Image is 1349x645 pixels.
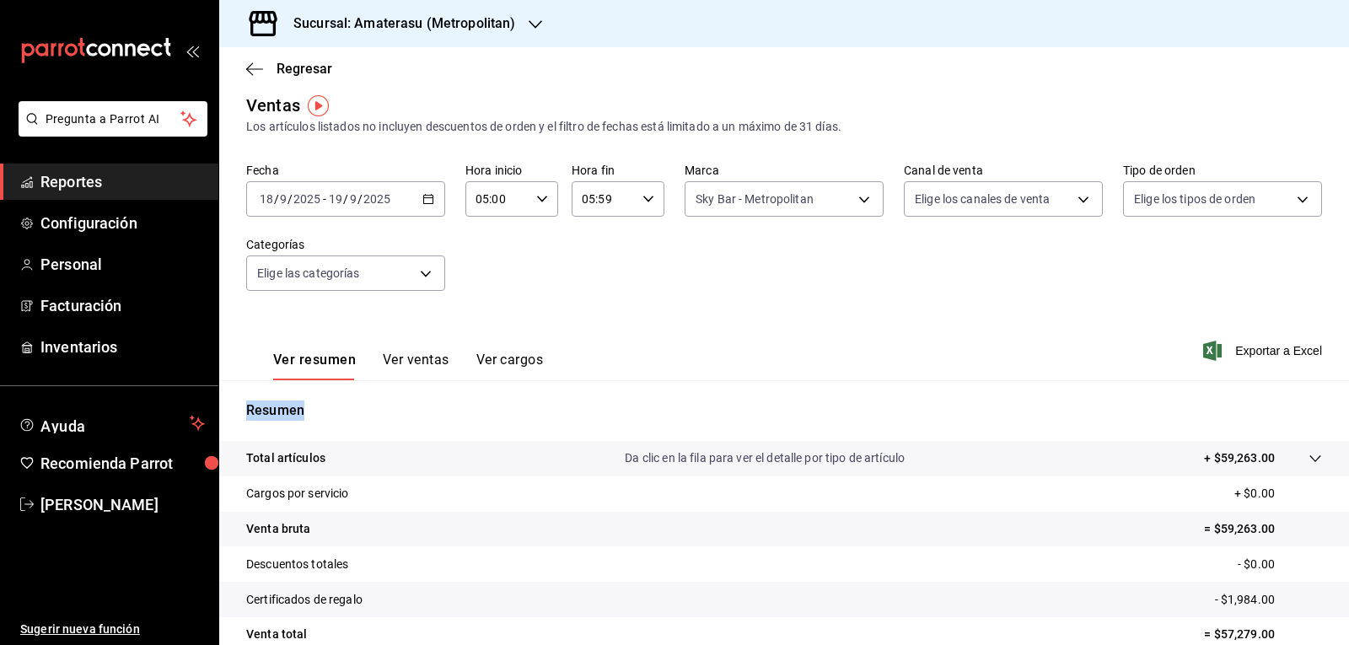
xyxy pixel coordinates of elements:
[246,93,300,118] div: Ventas
[279,192,288,206] input: --
[40,452,205,475] span: Recomienda Parrot
[274,192,279,206] span: /
[343,192,348,206] span: /
[323,192,326,206] span: -
[12,122,207,140] a: Pregunta a Parrot AI
[328,192,343,206] input: --
[246,400,1322,421] p: Resumen
[246,520,310,538] p: Venta bruta
[20,621,205,638] span: Sugerir nueva función
[1204,449,1275,467] p: + $59,263.00
[476,352,544,380] button: Ver cargos
[246,164,445,176] label: Fecha
[383,352,449,380] button: Ver ventas
[357,192,363,206] span: /
[46,110,181,128] span: Pregunta a Parrot AI
[293,192,321,206] input: ----
[246,61,332,77] button: Regresar
[40,294,205,317] span: Facturación
[19,101,207,137] button: Pregunta a Parrot AI
[915,191,1050,207] span: Elige los canales de venta
[277,61,332,77] span: Regresar
[273,352,543,380] div: navigation tabs
[246,239,445,250] label: Categorías
[1215,591,1322,609] p: - $1,984.00
[288,192,293,206] span: /
[246,626,307,643] p: Venta total
[1207,341,1322,361] button: Exportar a Excel
[308,95,329,116] img: Tooltip marker
[246,449,325,467] p: Total artículos
[1234,485,1322,503] p: + $0.00
[246,485,349,503] p: Cargos por servicio
[246,556,348,573] p: Descuentos totales
[1134,191,1255,207] span: Elige los tipos de orden
[1238,556,1322,573] p: - $0.00
[40,212,205,234] span: Configuración
[259,192,274,206] input: --
[572,164,664,176] label: Hora fin
[273,352,356,380] button: Ver resumen
[685,164,884,176] label: Marca
[465,164,558,176] label: Hora inicio
[1204,626,1322,643] p: = $57,279.00
[363,192,391,206] input: ----
[40,253,205,276] span: Personal
[625,449,905,467] p: Da clic en la fila para ver el detalle por tipo de artículo
[1123,164,1322,176] label: Tipo de orden
[696,191,814,207] span: Sky Bar - Metropolitan
[257,265,360,282] span: Elige las categorías
[280,13,515,34] h3: Sucursal: Amaterasu (Metropolitan)
[1204,520,1322,538] p: = $59,263.00
[185,44,199,57] button: open_drawer_menu
[40,336,205,358] span: Inventarios
[40,493,205,516] span: [PERSON_NAME]
[246,118,1322,136] div: Los artículos listados no incluyen descuentos de orden y el filtro de fechas está limitado a un m...
[349,192,357,206] input: --
[246,591,363,609] p: Certificados de regalo
[40,413,183,433] span: Ayuda
[904,164,1103,176] label: Canal de venta
[40,170,205,193] span: Reportes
